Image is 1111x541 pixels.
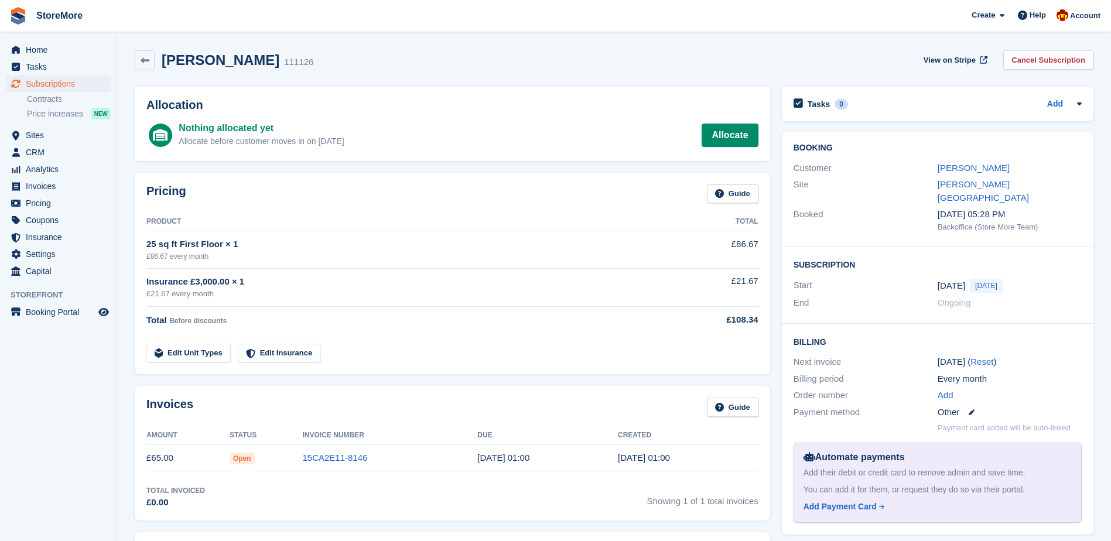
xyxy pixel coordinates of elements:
a: Add Payment Card [804,501,1067,513]
a: menu [6,161,111,177]
div: You can add it for them, or request they do so via their portal. [804,484,1072,496]
td: £65.00 [146,445,230,471]
div: End [794,296,938,310]
a: Guide [707,184,758,204]
a: Reset [970,357,993,367]
a: View on Stripe [919,50,990,70]
a: Edit Insurance [238,344,321,363]
a: StoreMore [32,6,87,25]
th: Due [477,426,618,445]
a: [PERSON_NAME] [938,163,1010,173]
h2: Allocation [146,98,758,112]
td: £21.67 [664,268,758,306]
span: Coupons [26,212,96,228]
div: Automate payments [804,450,1072,464]
a: menu [6,42,111,58]
th: Status [230,426,303,445]
div: [DATE] ( ) [938,355,1082,369]
span: Settings [26,246,96,262]
span: View on Stripe [924,54,976,66]
div: Add Payment Card [804,501,877,513]
span: CRM [26,144,96,160]
time: 2025-09-30 00:00:00 UTC [938,279,965,293]
a: Guide [707,398,758,417]
div: £0.00 [146,496,205,509]
a: menu [6,229,111,245]
h2: Invoices [146,398,193,417]
h2: Tasks [808,99,830,109]
span: [DATE] [970,279,1003,293]
div: NEW [91,108,111,119]
a: menu [6,127,111,143]
a: menu [6,212,111,228]
div: £21.67 every month [146,288,664,300]
a: Contracts [27,94,111,105]
time: 2025-09-30 00:00:12 UTC [618,453,670,463]
h2: Billing [794,335,1082,347]
div: 111126 [284,56,313,69]
div: Allocate before customer moves in on [DATE] [179,135,344,148]
th: Invoice Number [302,426,477,445]
a: menu [6,59,111,75]
span: Storefront [11,289,117,301]
a: Preview store [97,305,111,319]
th: Amount [146,426,230,445]
div: Backoffice (Store More Team) [938,221,1082,233]
th: Created [618,426,758,445]
a: Add [938,389,953,402]
a: Allocate [702,124,758,147]
h2: Booking [794,143,1082,153]
th: Total [664,213,758,231]
span: Pricing [26,195,96,211]
a: 15CA2E11-8146 [302,453,367,463]
span: Help [1030,9,1046,21]
div: Add their debit or credit card to remove admin and save time. [804,467,1072,479]
a: menu [6,263,111,279]
span: Insurance [26,229,96,245]
img: Store More Team [1057,9,1068,21]
a: Add [1047,98,1063,111]
a: menu [6,144,111,160]
div: Customer [794,162,938,175]
a: menu [6,195,111,211]
td: £86.67 [664,231,758,268]
a: Price increases NEW [27,107,111,120]
span: Before discounts [169,317,227,325]
a: menu [6,246,111,262]
div: Next invoice [794,355,938,369]
a: [PERSON_NAME][GEOGRAPHIC_DATA] [938,179,1029,203]
div: Order number [794,389,938,402]
p: Payment card added will be auto-linked [938,422,1071,434]
div: Booked [794,208,938,232]
a: menu [6,76,111,92]
h2: Subscription [794,258,1082,270]
div: Insurance £3,000.00 × 1 [146,275,664,289]
span: Open [230,453,255,464]
div: [DATE] 05:28 PM [938,208,1082,221]
span: Price increases [27,108,83,119]
a: menu [6,304,111,320]
div: Billing period [794,372,938,386]
img: stora-icon-8386f47178a22dfd0bd8f6a31ec36ba5ce8667c1dd55bd0f319d3a0aa187defe.svg [9,7,27,25]
a: Edit Unit Types [146,344,231,363]
h2: [PERSON_NAME] [162,52,279,68]
span: Invoices [26,178,96,194]
span: Total [146,315,167,325]
h2: Pricing [146,184,186,204]
div: Total Invoiced [146,485,205,496]
span: Capital [26,263,96,279]
span: Home [26,42,96,58]
span: Account [1070,10,1100,22]
span: Analytics [26,161,96,177]
div: Nothing allocated yet [179,121,344,135]
div: 0 [835,99,848,109]
span: Ongoing [938,297,971,307]
div: Site [794,178,938,204]
span: Subscriptions [26,76,96,92]
span: Tasks [26,59,96,75]
span: Showing 1 of 1 total invoices [647,485,758,509]
span: Sites [26,127,96,143]
div: 25 sq ft First Floor × 1 [146,238,664,251]
div: Payment method [794,406,938,419]
div: Start [794,279,938,293]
